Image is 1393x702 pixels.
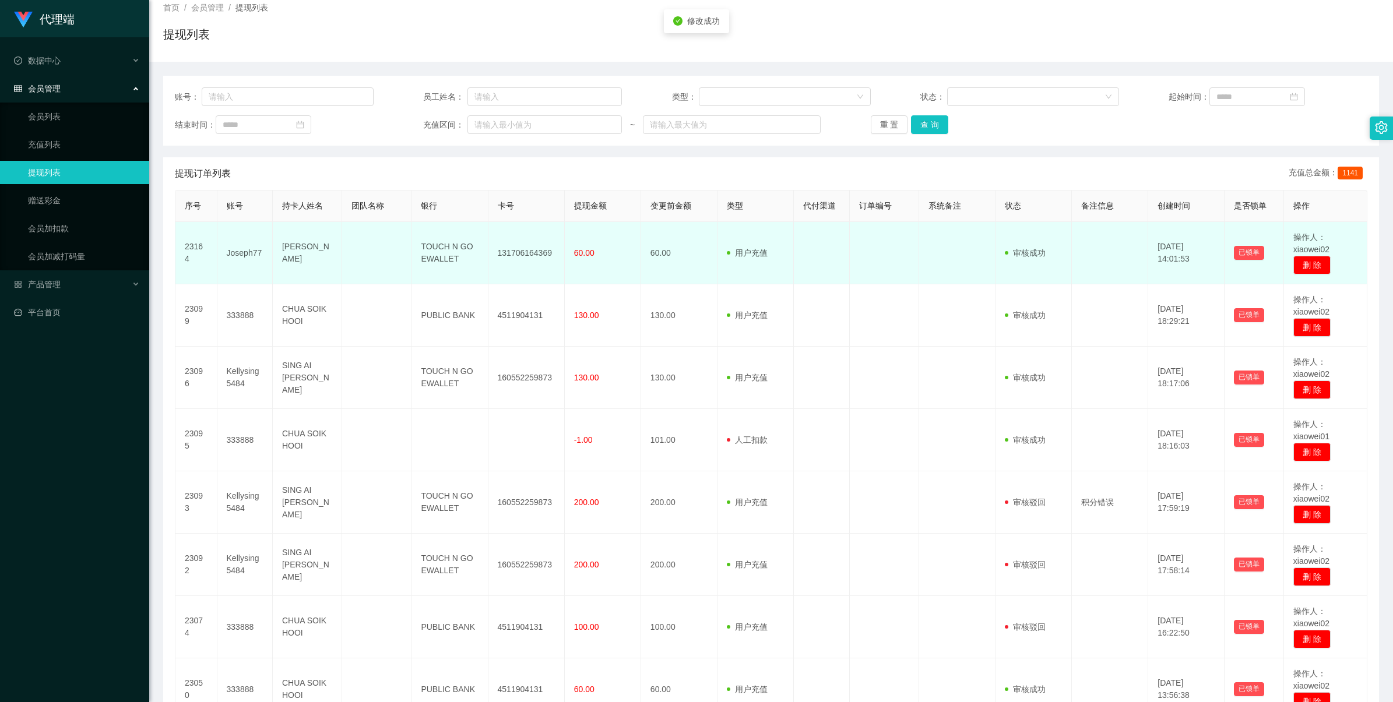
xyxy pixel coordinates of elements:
td: 160552259873 [488,534,565,596]
input: 请输入 [202,87,374,106]
span: 类型 [727,201,743,210]
span: 用户充值 [727,622,768,632]
span: 银行 [421,201,437,210]
td: PUBLIC BANK [411,284,488,347]
span: -1.00 [574,435,593,445]
td: 130.00 [641,347,717,409]
span: 用户充值 [727,248,768,257]
span: 审核成功 [1005,435,1046,445]
button: 删 除 [1293,567,1331,586]
td: 23164 [175,222,217,284]
td: [DATE] 18:17:06 [1148,347,1225,409]
button: 删 除 [1293,256,1331,274]
td: Kellysing5484 [217,471,273,534]
button: 重 置 [871,115,908,134]
td: [DATE] 18:29:21 [1148,284,1225,347]
a: 充值列表 [28,133,140,156]
td: SING AI [PERSON_NAME] [273,471,342,534]
span: 充值区间： [423,119,467,131]
span: 60.00 [574,685,595,694]
input: 请输入最大值为 [643,115,821,134]
span: / [184,3,187,12]
button: 删 除 [1293,505,1331,524]
span: 结束时间： [175,119,216,131]
td: Joseph77 [217,222,273,284]
span: 提现列表 [235,3,268,12]
span: 卡号 [498,201,514,210]
span: 员工姓名： [423,91,467,103]
span: 操作 [1293,201,1310,210]
td: 积分错误 [1072,471,1148,534]
button: 已锁单 [1234,246,1264,260]
span: 修改成功 [687,16,720,26]
span: 起始时间： [1169,91,1209,103]
h1: 代理端 [40,1,75,38]
span: 审核驳回 [1005,622,1046,632]
td: [DATE] 14:01:53 [1148,222,1225,284]
td: 333888 [217,409,273,471]
span: 操作人：xiaowei02 [1293,606,1329,628]
img: logo.9652507e.png [14,12,33,28]
span: 提现金额 [574,201,607,210]
span: 人工扣款 [727,435,768,445]
span: 首页 [163,3,180,12]
input: 请输入 [467,87,622,106]
span: 审核成功 [1005,248,1046,257]
span: 账号： [175,91,202,103]
button: 查 询 [911,115,948,134]
span: 审核成功 [1005,685,1046,694]
span: 会员管理 [191,3,224,12]
i: icon: check-circle [673,16,683,26]
button: 已锁单 [1234,558,1264,572]
td: 23074 [175,596,217,658]
span: 审核驳回 [1005,498,1046,507]
td: 100.00 [641,596,717,658]
span: 200.00 [574,560,599,569]
a: 会员列表 [28,105,140,128]
span: 系统备注 [928,201,961,210]
button: 删 除 [1293,443,1331,461]
i: 图标: setting [1375,121,1388,134]
td: Kellysing5484 [217,347,273,409]
span: 代付渠道 [803,201,836,210]
td: TOUCH N GO EWALLET [411,471,488,534]
td: 23093 [175,471,217,534]
td: [DATE] 16:22:50 [1148,596,1225,658]
span: 状态 [1005,201,1021,210]
td: [PERSON_NAME] [273,222,342,284]
span: 产品管理 [14,280,61,289]
td: 131706164369 [488,222,565,284]
i: 图标: calendar [1290,93,1298,101]
span: 审核成功 [1005,373,1046,382]
h1: 提现列表 [163,26,210,43]
span: 是否锁单 [1234,201,1267,210]
td: 333888 [217,596,273,658]
span: 持卡人姓名 [282,201,323,210]
span: 类型： [672,91,699,103]
span: 60.00 [574,248,595,257]
td: CHUA SOIK HOOI [273,409,342,471]
a: 赠送彩金 [28,189,140,212]
td: 200.00 [641,471,717,534]
button: 删 除 [1293,380,1331,399]
input: 请输入最小值为 [467,115,622,134]
td: 160552259873 [488,347,565,409]
td: TOUCH N GO EWALLET [411,347,488,409]
i: 图标: table [14,84,22,93]
button: 已锁单 [1234,620,1264,634]
td: PUBLIC BANK [411,596,488,658]
td: 4511904131 [488,284,565,347]
span: 操作人：xiaowei02 [1293,669,1329,690]
button: 删 除 [1293,630,1331,648]
i: 图标: appstore-o [14,280,22,288]
span: 用户充值 [727,560,768,569]
i: 图标: calendar [296,121,304,129]
span: 用户充值 [727,311,768,320]
a: 会员加减打码量 [28,245,140,268]
td: 23096 [175,347,217,409]
button: 已锁单 [1234,495,1264,509]
td: 60.00 [641,222,717,284]
td: SING AI [PERSON_NAME] [273,347,342,409]
i: 图标: down [1105,93,1112,101]
span: 创建时间 [1158,201,1190,210]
